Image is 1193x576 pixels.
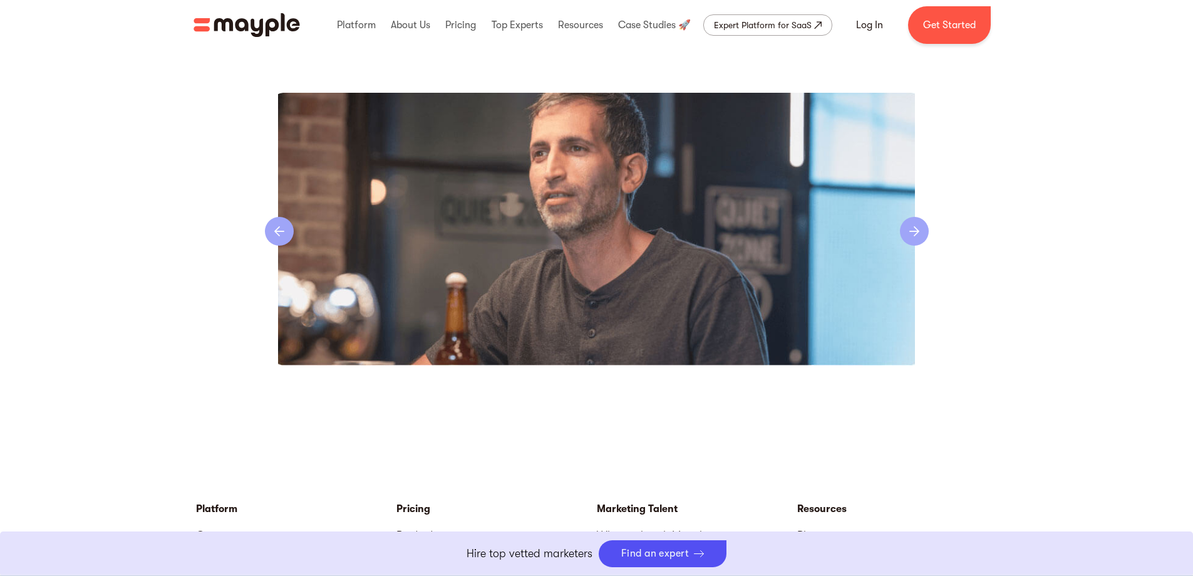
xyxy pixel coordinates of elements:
a: Pricing [396,501,597,516]
a: Log In [841,10,898,40]
p: Hire top vetted marketers [467,545,592,562]
a: home [194,13,300,37]
a: Get Started [908,6,991,44]
div: previous slide [265,217,294,246]
img: Mayple logo [194,13,300,37]
div: carousel [265,93,929,370]
div: וידג'ט של צ'אט [968,431,1193,576]
a: Overview [196,524,396,547]
div: Expert Platform for SaaS [714,18,812,33]
div: About Us [388,5,433,45]
div: Find an expert [621,548,689,560]
div: Resources [555,5,606,45]
a: Paid advertising [396,524,597,547]
div: Resources [797,501,998,516]
div: Top Experts [488,5,546,45]
div: Platform [196,501,396,516]
a: Expert Platform for SaaS [703,14,832,36]
div: Pricing [442,5,479,45]
div: 2 of 4 [265,93,929,365]
div: Marketing Talent [597,501,797,516]
iframe: Chat Widget [968,431,1193,576]
div: Platform [334,5,379,45]
a: Why work with Mayple [597,524,797,547]
a: Blog [797,524,998,547]
div: next slide [900,217,929,246]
